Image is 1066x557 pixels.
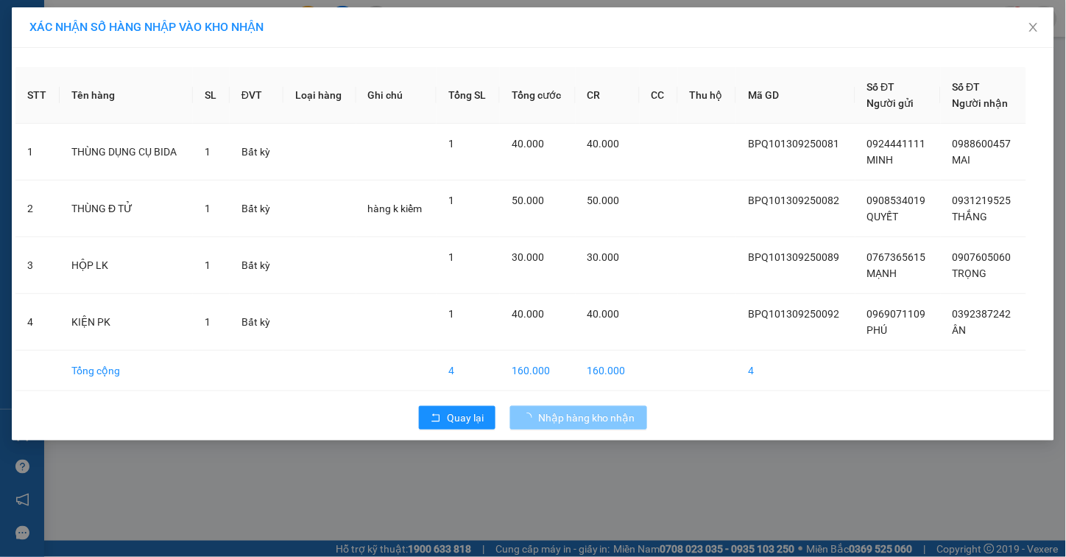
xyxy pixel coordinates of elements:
span: 1 [205,146,211,158]
span: 1 [448,195,454,206]
span: 50.000 [587,195,620,206]
span: rollback [431,413,441,424]
span: XÁC NHẬN SỐ HÀNG NHẬP VÀO KHO NHẬN [29,20,264,34]
span: Người gửi [867,97,914,109]
span: loading [522,413,538,423]
span: 0988600457 [953,138,1012,150]
td: 160.000 [576,351,640,391]
span: 1 [205,316,211,328]
th: Tên hàng [60,67,193,124]
span: TRỌNG [953,267,987,279]
td: Bất kỳ [230,294,284,351]
span: 40.000 [512,138,544,150]
th: ĐVT [230,67,284,124]
span: 40.000 [587,308,620,320]
button: Close [1013,7,1054,49]
span: THẮNG [953,211,988,223]
span: Nhập hàng kho nhận [538,410,635,426]
td: THÙNG DỤNG CỤ BIDA [60,124,193,181]
td: 4 [437,351,500,391]
td: KIỆN PK [60,294,193,351]
td: Tổng cộng [60,351,193,391]
span: 30.000 [512,251,544,263]
td: 3 [15,237,60,294]
span: Số ĐT [867,81,895,93]
td: 4 [15,294,60,351]
td: 1 [15,124,60,181]
span: MẠNH [867,267,897,279]
th: SL [193,67,230,124]
span: 0931219525 [953,195,1012,206]
span: hàng k kiểm [368,203,423,214]
span: BPQ101309250092 [748,308,839,320]
td: Bất kỳ [230,181,284,237]
span: 0924441111 [867,138,926,150]
th: Tổng cước [500,67,575,124]
th: CC [640,67,678,124]
span: Số ĐT [953,81,981,93]
span: Quay lại [447,410,484,426]
span: 0767365615 [867,251,926,263]
span: MINH [867,154,894,166]
span: 50.000 [512,195,544,206]
span: 30.000 [587,251,620,263]
span: 1 [448,138,454,150]
span: BPQ101309250089 [748,251,839,263]
span: 1 [448,251,454,263]
span: Người nhận [953,97,1009,109]
span: 0907605060 [953,251,1012,263]
button: rollbackQuay lại [419,406,495,430]
span: 0969071109 [867,308,926,320]
th: STT [15,67,60,124]
span: close [1028,21,1039,33]
span: QUYẾT [867,211,899,223]
th: Tổng SL [437,67,500,124]
span: BPQ101309250081 [748,138,839,150]
button: Nhập hàng kho nhận [510,406,647,430]
th: CR [576,67,640,124]
td: 160.000 [500,351,575,391]
td: THÙNG Đ TỬ [60,181,193,237]
span: 40.000 [587,138,620,150]
span: MAI [953,154,971,166]
span: 1 [205,259,211,271]
span: 1 [205,203,211,214]
td: Bất kỳ [230,124,284,181]
th: Thu hộ [678,67,737,124]
td: 2 [15,181,60,237]
th: Ghi chú [356,67,437,124]
th: Mã GD [736,67,855,124]
th: Loại hàng [283,67,356,124]
span: 40.000 [512,308,544,320]
span: 0392387242 [953,308,1012,320]
td: Bất kỳ [230,237,284,294]
span: PHÚ [867,324,888,336]
span: 0908534019 [867,195,926,206]
td: 4 [736,351,855,391]
span: BPQ101309250082 [748,195,839,206]
span: 1 [448,308,454,320]
td: HỘP LK [60,237,193,294]
span: ÂN [953,324,967,336]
